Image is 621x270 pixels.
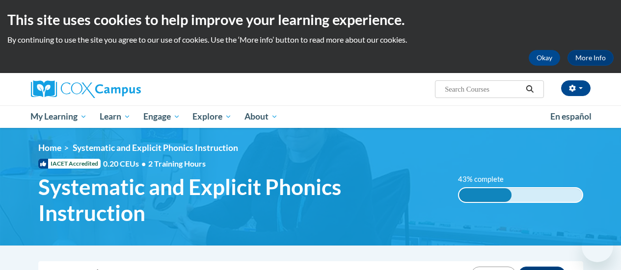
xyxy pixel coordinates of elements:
[143,111,180,123] span: Engage
[30,111,87,123] span: My Learning
[93,105,137,128] a: Learn
[38,159,101,169] span: IACET Accredited
[31,80,208,98] a: Cox Campus
[31,80,141,98] img: Cox Campus
[458,174,514,185] label: 43% complete
[192,111,232,123] span: Explore
[582,231,613,262] iframe: Button to launch messaging window
[444,83,522,95] input: Search Courses
[550,111,592,122] span: En español
[137,105,187,128] a: Engage
[529,50,560,66] button: Okay
[103,158,148,169] span: 0.20 CEUs
[186,105,238,128] a: Explore
[38,174,443,226] span: Systematic and Explicit Phonics Instruction
[561,80,591,96] button: Account Settings
[567,50,614,66] a: More Info
[73,143,238,153] span: Systematic and Explicit Phonics Instruction
[7,10,614,29] h2: This site uses cookies to help improve your learning experience.
[244,111,278,123] span: About
[522,83,537,95] button: Search
[148,159,206,168] span: 2 Training Hours
[7,34,614,45] p: By continuing to use the site you agree to our use of cookies. Use the ‘More info’ button to read...
[459,188,512,202] div: 43% complete
[100,111,131,123] span: Learn
[25,105,94,128] a: My Learning
[544,106,598,127] a: En español
[238,105,284,128] a: About
[24,105,598,128] div: Main menu
[141,159,146,168] span: •
[38,143,61,153] a: Home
